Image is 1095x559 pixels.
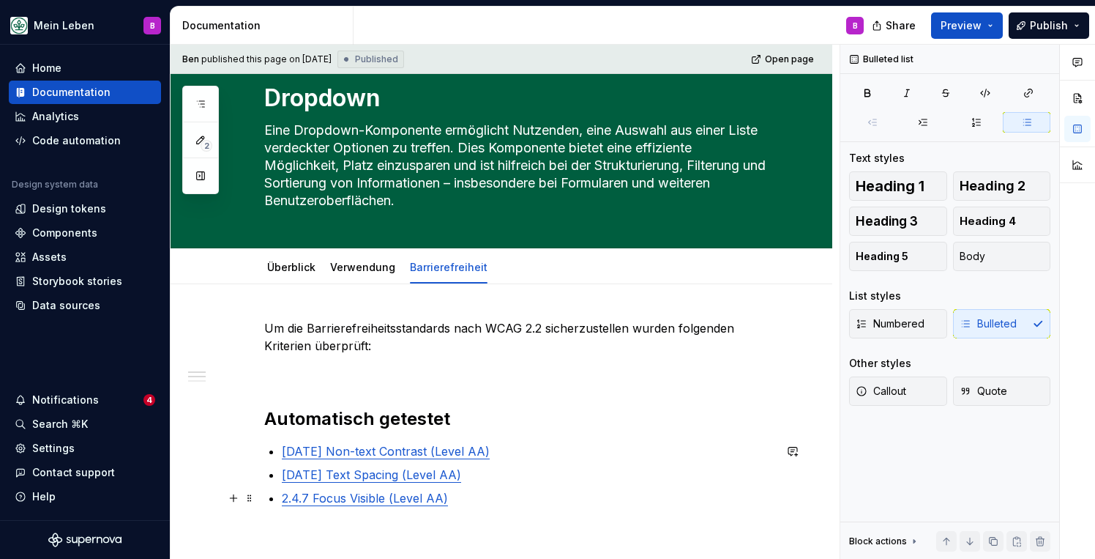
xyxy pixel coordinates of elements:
[34,18,94,33] div: Mein Leben
[953,207,1051,236] button: Heading 4
[282,491,448,506] a: 2.4.7 Focus Visible (Level AA)
[324,251,401,282] div: Verwendung
[849,151,905,166] div: Text styles
[747,49,821,70] a: Open page
[32,489,56,504] div: Help
[1030,18,1068,33] span: Publish
[960,179,1025,193] span: Heading 2
[9,245,161,269] a: Assets
[10,17,28,34] img: df5db9ef-aba0-4771-bf51-9763b7497661.png
[264,319,774,355] p: Um die Barrierefreiheitsstandards nach WCAG 2.2 sicherzustellen wurden folgenden Kriterien überpr...
[1009,12,1089,39] button: Publish
[3,10,167,41] button: Mein LebenB
[261,81,771,116] textarea: Dropdown
[849,536,907,547] div: Block actions
[9,197,161,221] a: Design tokens
[856,249,908,264] span: Heading 5
[856,384,906,399] span: Callout
[410,261,487,273] a: Barrierefreiheit
[849,377,947,406] button: Callout
[404,251,493,282] div: Barrierefreiheit
[849,289,901,303] div: List styles
[32,201,106,216] div: Design tokens
[853,20,858,32] div: B
[32,465,115,480] div: Contact support
[9,129,161,152] a: Code automation
[32,61,61,75] div: Home
[201,140,212,152] span: 2
[32,226,97,240] div: Components
[32,441,75,456] div: Settings
[150,20,155,32] div: B
[182,18,347,33] div: Documentation
[9,56,161,80] a: Home
[32,250,67,264] div: Assets
[886,18,916,33] span: Share
[856,214,918,229] span: Heading 3
[201,53,332,65] div: published this page on [DATE]
[9,437,161,460] a: Settings
[48,533,122,547] svg: Supernova Logo
[32,133,121,148] div: Code automation
[261,251,321,282] div: Überblick
[267,261,315,273] a: Überblick
[32,274,122,289] div: Storybook stories
[9,105,161,128] a: Analytics
[953,242,1051,271] button: Body
[32,417,88,432] div: Search ⌘K
[765,53,814,65] span: Open page
[960,249,985,264] span: Body
[953,377,1051,406] button: Quote
[849,242,947,271] button: Heading 5
[849,531,920,552] div: Block actions
[9,461,161,484] button: Contact support
[849,309,947,338] button: Numbered
[849,171,947,201] button: Heading 1
[856,179,924,193] span: Heading 1
[261,119,771,212] textarea: Eine Dropdown-Komponente ermöglicht Nutzenden, eine Auswahl aus einer Liste verdeckter Optionen z...
[856,316,924,331] span: Numbered
[9,412,161,436] button: Search ⌘K
[12,179,98,190] div: Design system data
[9,388,161,412] button: Notifications4
[849,207,947,236] button: Heading 3
[282,467,461,482] a: [DATE] Text Spacing (Level AA)
[330,261,395,273] a: Verwendung
[864,12,925,39] button: Share
[941,18,982,33] span: Preview
[32,109,79,124] div: Analytics
[9,485,161,508] button: Help
[32,393,99,407] div: Notifications
[182,53,199,65] span: Ben
[849,356,911,371] div: Other styles
[282,444,490,459] a: [DATE] Non-text Contrast (Level AA)
[9,81,161,104] a: Documentation
[960,384,1007,399] span: Quote
[931,12,1003,39] button: Preview
[953,171,1051,201] button: Heading 2
[32,298,100,313] div: Data sources
[143,394,155,406] span: 4
[960,214,1016,229] span: Heading 4
[32,85,111,100] div: Documentation
[9,270,161,293] a: Storybook stories
[355,53,398,65] span: Published
[9,221,161,245] a: Components
[9,294,161,317] a: Data sources
[264,408,450,429] strong: Automatisch getestet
